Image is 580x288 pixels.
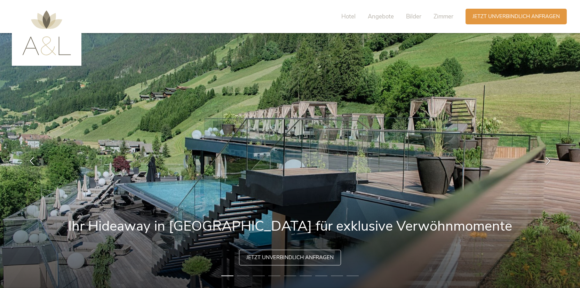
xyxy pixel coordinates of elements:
[434,13,453,21] span: Zimmer
[246,254,334,261] span: Jetzt unverbindlich anfragen
[472,13,560,20] span: Jetzt unverbindlich anfragen
[368,13,394,21] span: Angebote
[406,13,421,21] span: Bilder
[341,13,356,21] span: Hotel
[22,10,71,55] img: AMONTI & LUNARIS Wellnessresort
